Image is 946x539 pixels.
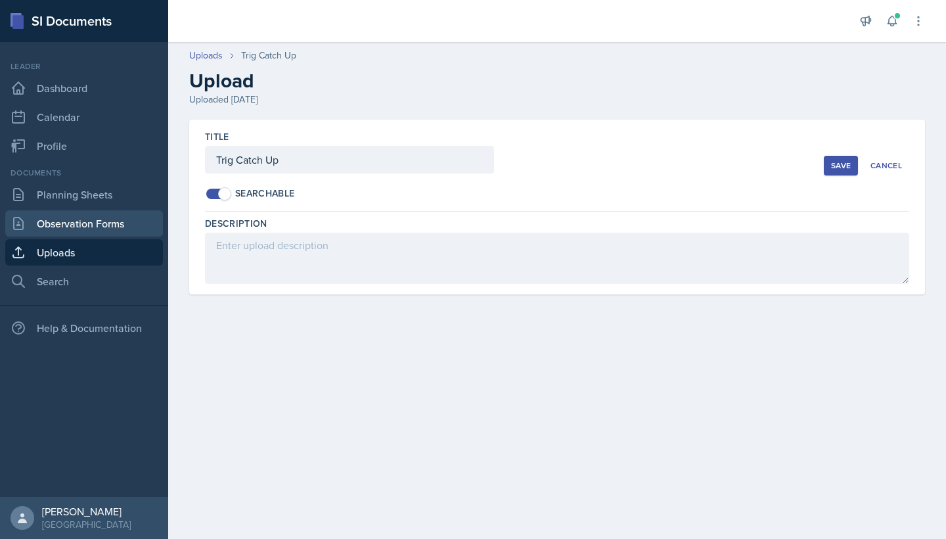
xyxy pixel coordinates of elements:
a: Planning Sheets [5,181,163,208]
a: Search [5,268,163,294]
div: Help & Documentation [5,315,163,341]
div: [GEOGRAPHIC_DATA] [42,518,131,531]
a: Calendar [5,104,163,130]
a: Profile [5,133,163,159]
div: Save [831,160,851,171]
a: Uploads [189,49,223,62]
label: Title [205,130,229,143]
a: Uploads [5,239,163,266]
div: Searchable [235,187,295,200]
div: Trig Catch Up [241,49,296,62]
h2: Upload [189,69,925,93]
input: Enter title [205,146,494,174]
div: Documents [5,167,163,179]
div: Leader [5,60,163,72]
a: Dashboard [5,75,163,101]
a: Observation Forms [5,210,163,237]
button: Save [824,156,858,176]
div: [PERSON_NAME] [42,505,131,518]
div: Uploaded [DATE] [189,93,925,106]
div: Cancel [870,160,902,171]
button: Cancel [863,156,909,176]
label: Description [205,217,267,230]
